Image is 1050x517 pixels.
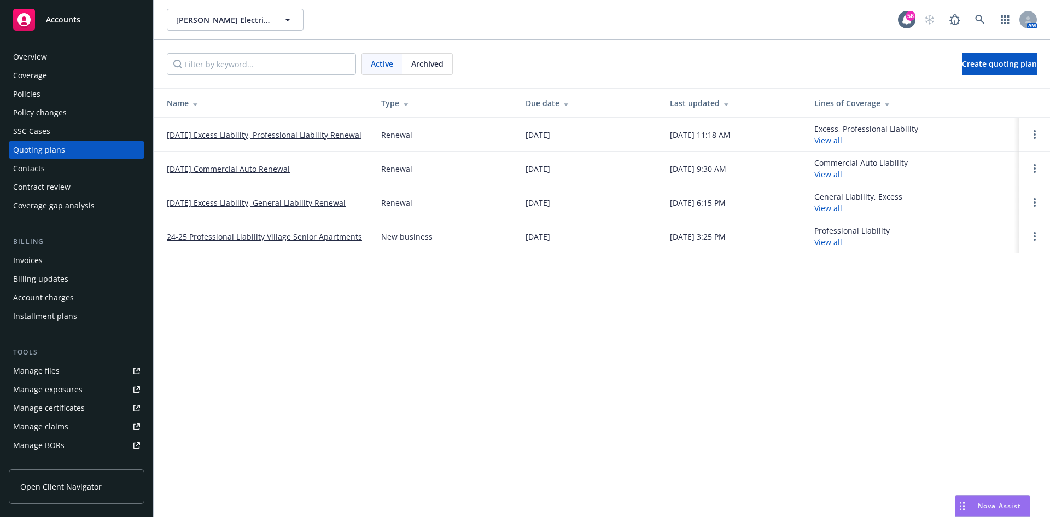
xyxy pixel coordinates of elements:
a: Search [969,9,991,31]
button: Nova Assist [955,495,1030,517]
div: Renewal [381,197,412,208]
span: Active [371,58,393,69]
div: Policies [13,85,40,103]
div: Billing updates [13,270,68,288]
a: View all [814,237,842,247]
div: [DATE] 9:30 AM [670,163,726,175]
div: Lines of Coverage [814,97,1011,109]
span: Open Client Navigator [20,481,102,492]
div: Billing [9,236,144,247]
a: Open options [1028,196,1041,209]
div: General Liability, Excess [814,191,902,214]
a: Open options [1028,128,1041,141]
div: Excess, Professional Liability [814,123,918,146]
div: Coverage gap analysis [13,197,95,214]
div: Type [381,97,508,109]
a: [DATE] Commercial Auto Renewal [167,163,290,175]
div: Professional Liability [814,225,890,248]
a: [DATE] Excess Liability, General Liability Renewal [167,197,346,208]
div: Commercial Auto Liability [814,157,908,180]
a: Open options [1028,230,1041,243]
a: Create quoting plan [962,53,1037,75]
span: [PERSON_NAME] Electric, Inc. [176,14,271,26]
div: Coverage [13,67,47,84]
button: [PERSON_NAME] Electric, Inc. [167,9,304,31]
div: [DATE] [526,163,550,175]
a: Switch app [994,9,1016,31]
a: Coverage gap analysis [9,197,144,214]
a: Policy changes [9,104,144,121]
div: [DATE] 11:18 AM [670,129,731,141]
a: Coverage [9,67,144,84]
a: Contacts [9,160,144,177]
a: Open options [1028,162,1041,175]
a: Report a Bug [944,9,966,31]
div: Drag to move [955,496,969,516]
a: Manage certificates [9,399,144,417]
div: Name [167,97,364,109]
div: Quoting plans [13,141,65,159]
div: Due date [526,97,652,109]
div: Renewal [381,163,412,175]
a: Invoices [9,252,144,269]
div: [DATE] [526,197,550,208]
div: [DATE] 6:15 PM [670,197,726,208]
div: Manage files [13,362,60,380]
div: [DATE] 3:25 PM [670,231,726,242]
a: Manage claims [9,418,144,435]
a: Manage exposures [9,381,144,398]
a: Manage files [9,362,144,380]
a: Quoting plans [9,141,144,159]
a: Start snowing [919,9,941,31]
span: Nova Assist [978,501,1021,510]
div: Last updated [670,97,797,109]
span: Accounts [46,15,80,24]
span: Archived [411,58,444,69]
a: Billing updates [9,270,144,288]
div: Manage claims [13,418,68,435]
div: Manage certificates [13,399,85,417]
a: [DATE] Excess Liability, Professional Liability Renewal [167,129,361,141]
a: Overview [9,48,144,66]
div: Tools [9,347,144,358]
div: 56 [906,11,915,21]
input: Filter by keyword... [167,53,356,75]
div: New business [381,231,433,242]
div: Overview [13,48,47,66]
a: View all [814,135,842,146]
div: SSC Cases [13,123,50,140]
div: Manage BORs [13,437,65,454]
div: Installment plans [13,307,77,325]
a: 24-25 Professional Liability Village Senior Apartments [167,231,362,242]
div: Renewal [381,129,412,141]
a: Summary of insurance [9,455,144,473]
div: Contract review [13,178,71,196]
a: Accounts [9,4,144,35]
a: View all [814,169,842,179]
div: Account charges [13,289,74,306]
span: Create quoting plan [962,59,1037,69]
div: Contacts [13,160,45,177]
a: Account charges [9,289,144,306]
div: Invoices [13,252,43,269]
a: SSC Cases [9,123,144,140]
div: Summary of insurance [13,455,96,473]
a: Contract review [9,178,144,196]
div: [DATE] [526,129,550,141]
a: View all [814,203,842,213]
a: Policies [9,85,144,103]
div: Manage exposures [13,381,83,398]
div: [DATE] [526,231,550,242]
a: Manage BORs [9,437,144,454]
div: Policy changes [13,104,67,121]
a: Installment plans [9,307,144,325]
